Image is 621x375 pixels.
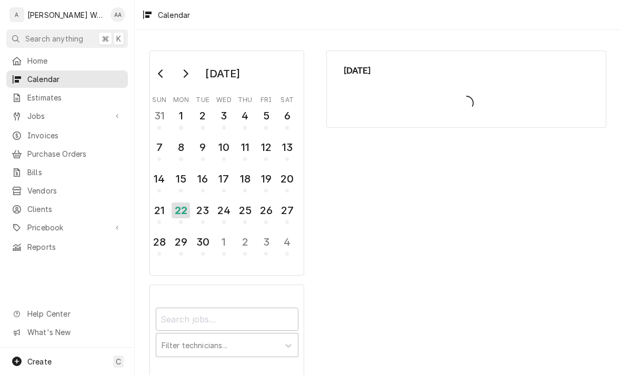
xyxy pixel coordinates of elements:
a: Go to Jobs [6,107,128,125]
div: 9 [195,139,211,155]
th: Monday [170,92,192,105]
a: Go to Help Center [6,305,128,322]
div: [PERSON_NAME] Works LLC [27,9,105,21]
span: Calendar [27,74,123,85]
span: Invoices [27,130,123,141]
span: Jobs [27,110,107,121]
div: 1 [216,234,232,250]
a: Purchase Orders [6,145,128,163]
div: 19 [258,171,274,187]
div: 5 [258,108,274,124]
span: Reports [27,241,123,252]
th: Wednesday [213,92,234,105]
div: 24 [216,202,232,218]
div: 21 [151,202,167,218]
div: 1 [173,108,189,124]
div: 16 [195,171,211,187]
a: Clients [6,200,128,218]
div: 18 [237,171,253,187]
div: 2 [195,108,211,124]
button: Go to next month [175,65,196,82]
div: 29 [173,234,189,250]
div: 17 [216,171,232,187]
div: 26 [258,202,274,218]
span: C [116,356,121,367]
div: 10 [216,139,232,155]
span: What's New [27,327,122,338]
div: 30 [195,234,211,250]
button: Go to previous month [151,65,172,82]
div: 3 [216,108,232,124]
th: Saturday [277,92,298,105]
div: 8 [173,139,189,155]
span: Purchase Orders [27,148,123,159]
span: Clients [27,204,123,215]
div: 14 [151,171,167,187]
div: 6 [279,108,295,124]
div: 2 [237,234,253,250]
span: Estimates [27,92,123,103]
a: Vendors [6,182,128,199]
span: Search anything [25,33,83,44]
a: Calendar [6,70,128,88]
span: Pricebook [27,222,107,233]
span: Loading... [344,92,589,114]
div: 27 [279,202,295,218]
div: 15 [173,171,189,187]
th: Friday [256,92,277,105]
div: 28 [151,234,167,250]
div: 12 [258,139,274,155]
a: Bills [6,164,128,181]
th: Tuesday [192,92,213,105]
div: Aaron Anderson's Avatar [111,7,125,22]
button: Search anything⌘K [6,29,128,48]
span: Bills [27,167,123,178]
input: Search jobs... [156,308,298,331]
div: 25 [237,202,253,218]
div: 31 [151,108,167,124]
a: Reports [6,238,128,256]
span: Vendors [27,185,123,196]
div: 3 [258,234,274,250]
a: Home [6,52,128,69]
div: A [9,7,24,22]
span: K [116,33,121,44]
a: Invoices [6,127,128,144]
div: Calendar Filters [156,298,298,368]
div: 7 [151,139,167,155]
div: 11 [237,139,253,155]
th: Sunday [149,92,170,105]
div: 23 [195,202,211,218]
a: Estimates [6,89,128,106]
div: 22 [172,202,190,218]
span: Help Center [27,308,122,319]
div: Calendar Day Picker [149,50,304,276]
a: Go to What's New [6,323,128,341]
div: 13 [279,139,295,155]
span: [DATE] [344,64,589,77]
div: [DATE] [202,65,244,83]
div: Calendar Calendar [326,50,606,128]
span: Create [27,357,52,366]
span: ⌘ [102,33,109,44]
div: 4 [237,108,253,124]
div: AA [111,7,125,22]
a: Go to Pricebook [6,219,128,236]
div: 4 [279,234,295,250]
span: Home [27,55,123,66]
div: 20 [279,171,295,187]
th: Thursday [235,92,256,105]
